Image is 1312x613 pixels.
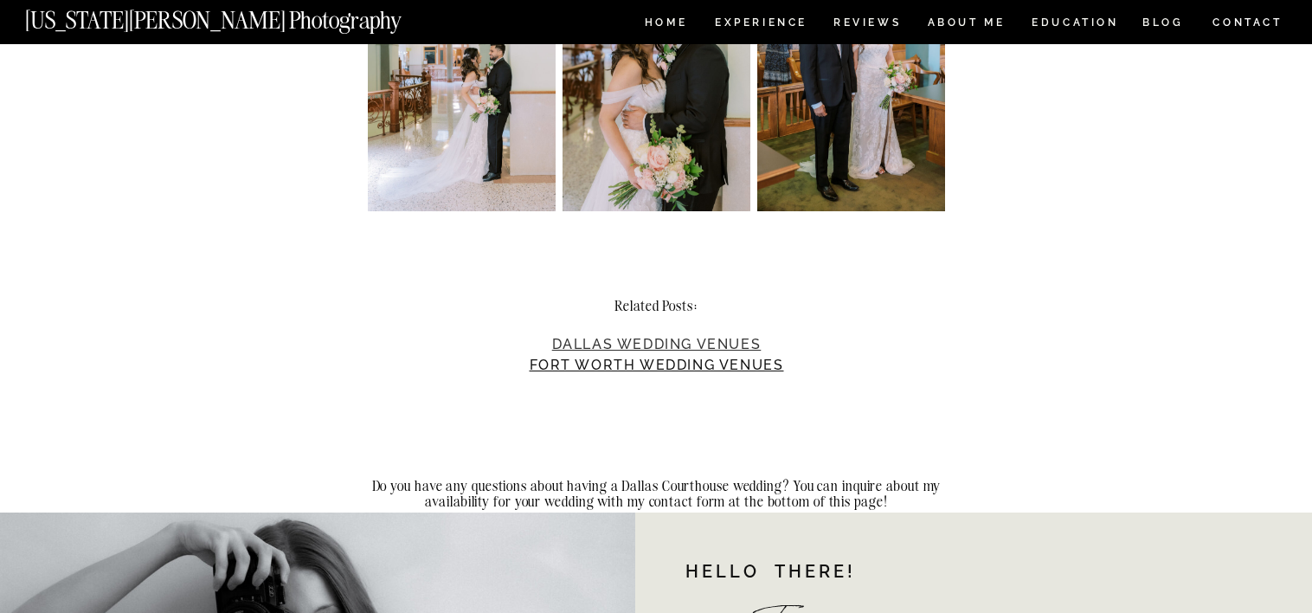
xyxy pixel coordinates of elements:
a: ABOUT ME [927,17,1006,32]
a: Experience [715,17,806,32]
h2: Related Posts: [368,298,945,313]
h2: Do you have any questions about having a Dallas Courthouse wedding? You can inquire about my avai... [368,478,945,509]
a: Dallas Wedding Venues [552,336,762,352]
a: CONTACT [1212,13,1283,32]
a: HOME [641,17,691,32]
a: BLOG [1142,17,1184,32]
a: [US_STATE][PERSON_NAME] Photography [25,9,460,23]
h1: Hello there! [685,564,1134,584]
a: REVIEWS [833,17,898,32]
a: EDUCATION [1030,17,1121,32]
a: Fort Worth Wedding Venues [530,357,784,373]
